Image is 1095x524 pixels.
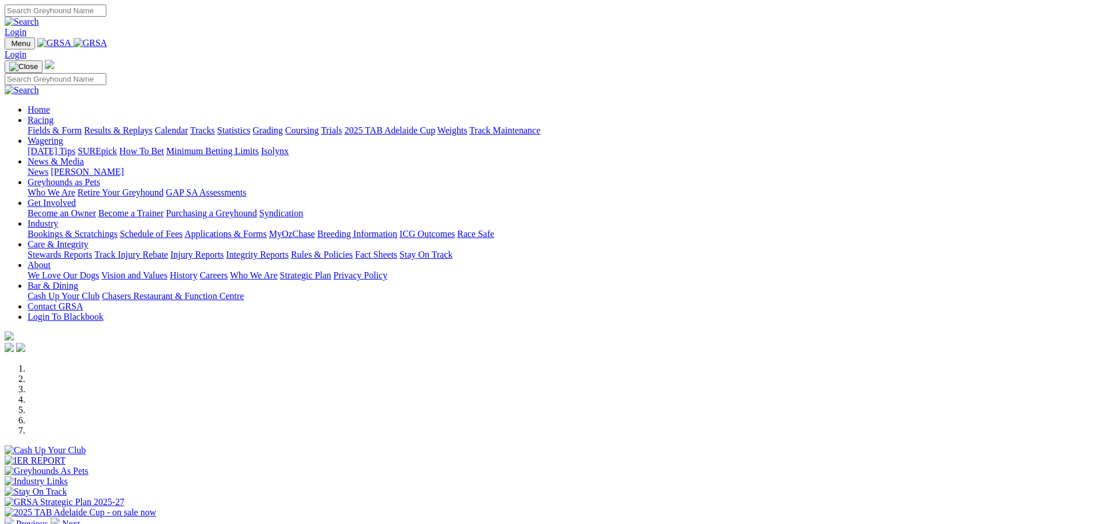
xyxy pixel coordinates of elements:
a: Cash Up Your Club [28,291,99,301]
a: Rules & Policies [291,250,353,259]
a: Tracks [190,125,215,135]
a: History [170,270,197,280]
img: GRSA [74,38,107,48]
a: 2025 TAB Adelaide Cup [344,125,435,135]
div: Industry [28,229,1090,239]
a: Become an Owner [28,208,96,218]
img: logo-grsa-white.png [45,60,54,69]
a: Chasers Restaurant & Function Centre [102,291,244,301]
a: Stay On Track [399,250,452,259]
img: Stay On Track [5,487,67,497]
a: Retire Your Greyhound [78,188,164,197]
a: Careers [199,270,228,280]
a: Coursing [285,125,319,135]
div: Greyhounds as Pets [28,188,1090,198]
img: Search [5,85,39,95]
img: Search [5,17,39,27]
a: Bookings & Scratchings [28,229,117,239]
a: Industry [28,219,58,228]
a: [DATE] Tips [28,146,75,156]
a: Login [5,27,26,37]
img: Industry Links [5,476,68,487]
a: Syndication [259,208,303,218]
img: facebook.svg [5,343,14,352]
a: Results & Replays [84,125,152,135]
a: News & Media [28,156,84,166]
a: Who We Are [230,270,278,280]
a: SUREpick [78,146,117,156]
a: [PERSON_NAME] [51,167,124,177]
img: twitter.svg [16,343,25,352]
img: 2025 TAB Adelaide Cup - on sale now [5,507,156,518]
img: GRSA Strategic Plan 2025-27 [5,497,124,507]
a: Track Maintenance [470,125,540,135]
a: Schedule of Fees [120,229,182,239]
div: Bar & Dining [28,291,1090,301]
a: Become a Trainer [98,208,164,218]
a: Wagering [28,136,63,146]
div: Racing [28,125,1090,136]
div: Get Involved [28,208,1090,219]
img: Cash Up Your Club [5,445,86,456]
img: Close [9,62,38,71]
a: Statistics [217,125,251,135]
a: Breeding Information [317,229,397,239]
a: We Love Our Dogs [28,270,99,280]
a: Calendar [155,125,188,135]
a: Care & Integrity [28,239,89,249]
a: Integrity Reports [226,250,289,259]
a: Login To Blackbook [28,312,103,322]
img: logo-grsa-white.png [5,331,14,341]
div: Care & Integrity [28,250,1090,260]
a: How To Bet [120,146,164,156]
a: Get Involved [28,198,76,208]
a: Contact GRSA [28,301,83,311]
a: Racing [28,115,53,125]
a: Trials [321,125,342,135]
a: Isolynx [261,146,289,156]
div: News & Media [28,167,1090,177]
img: GRSA [37,38,71,48]
a: Strategic Plan [280,270,331,280]
a: Login [5,49,26,59]
a: Home [28,105,50,114]
span: Menu [11,39,30,48]
a: Vision and Values [101,270,167,280]
a: Greyhounds as Pets [28,177,100,187]
a: GAP SA Assessments [166,188,247,197]
div: About [28,270,1090,281]
a: Purchasing a Greyhound [166,208,257,218]
a: Weights [437,125,467,135]
a: Minimum Betting Limits [166,146,259,156]
a: Fields & Form [28,125,82,135]
a: Race Safe [457,229,494,239]
a: MyOzChase [269,229,315,239]
a: Track Injury Rebate [94,250,168,259]
a: Stewards Reports [28,250,92,259]
input: Search [5,5,106,17]
a: Grading [253,125,283,135]
div: Wagering [28,146,1090,156]
button: Toggle navigation [5,37,35,49]
a: Fact Sheets [355,250,397,259]
button: Toggle navigation [5,60,43,73]
a: Injury Reports [170,250,224,259]
a: Bar & Dining [28,281,78,290]
a: Privacy Policy [333,270,387,280]
img: IER REPORT [5,456,66,466]
a: About [28,260,51,270]
a: ICG Outcomes [399,229,455,239]
a: Applications & Forms [185,229,267,239]
a: News [28,167,48,177]
a: Who We Are [28,188,75,197]
img: Greyhounds As Pets [5,466,89,476]
input: Search [5,73,106,85]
